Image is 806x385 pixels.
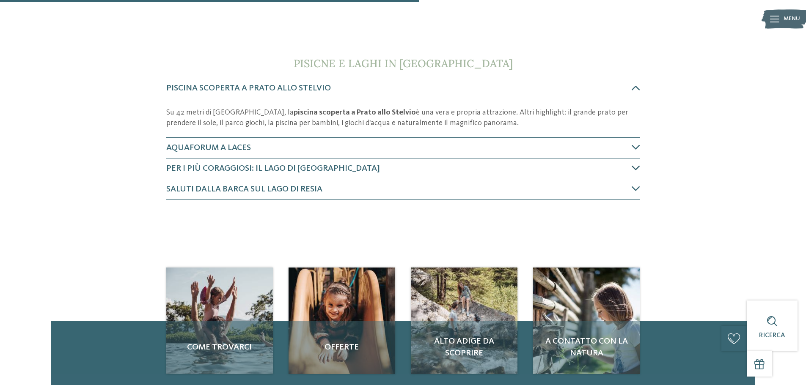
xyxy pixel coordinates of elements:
[294,109,416,116] strong: piscina scoperta a Prato allo Stelvio
[289,268,395,374] img: Nuotare nel nostro hotel con piscina in Val Venosta
[542,336,631,359] span: A contatto con la natura
[759,332,785,339] span: Ricerca
[533,268,640,374] a: Nuotare nel nostro hotel con piscina in Val Venosta A contatto con la natura
[297,341,387,353] span: Offerte
[166,144,251,152] span: AquaForum a Laces
[175,341,264,353] span: Come trovarci
[166,164,380,173] span: Per i più coraggiosi: il Lago di [GEOGRAPHIC_DATA]
[411,268,517,374] a: Nuotare nel nostro hotel con piscina in Val Venosta Alto Adige da scoprire
[166,268,273,374] a: Nuotare nel nostro hotel con piscina in Val Venosta Come trovarci
[166,185,322,194] span: Saluti dalla barca sul Lago di Resia
[166,268,273,374] img: Nuotare nel nostro hotel con piscina in Val Venosta
[166,107,640,128] p: Su 42 metri di [GEOGRAPHIC_DATA], la è una vera e propria attrazione. Altri highlight: il grande ...
[166,84,331,93] span: Piscina scoperta a Prato allo Stelvio
[294,57,513,70] span: Pisicne e laghi in [GEOGRAPHIC_DATA]
[419,336,509,359] span: Alto Adige da scoprire
[533,268,640,374] img: Nuotare nel nostro hotel con piscina in Val Venosta
[411,268,517,374] img: Nuotare nel nostro hotel con piscina in Val Venosta
[289,268,395,374] a: Nuotare nel nostro hotel con piscina in Val Venosta Offerte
